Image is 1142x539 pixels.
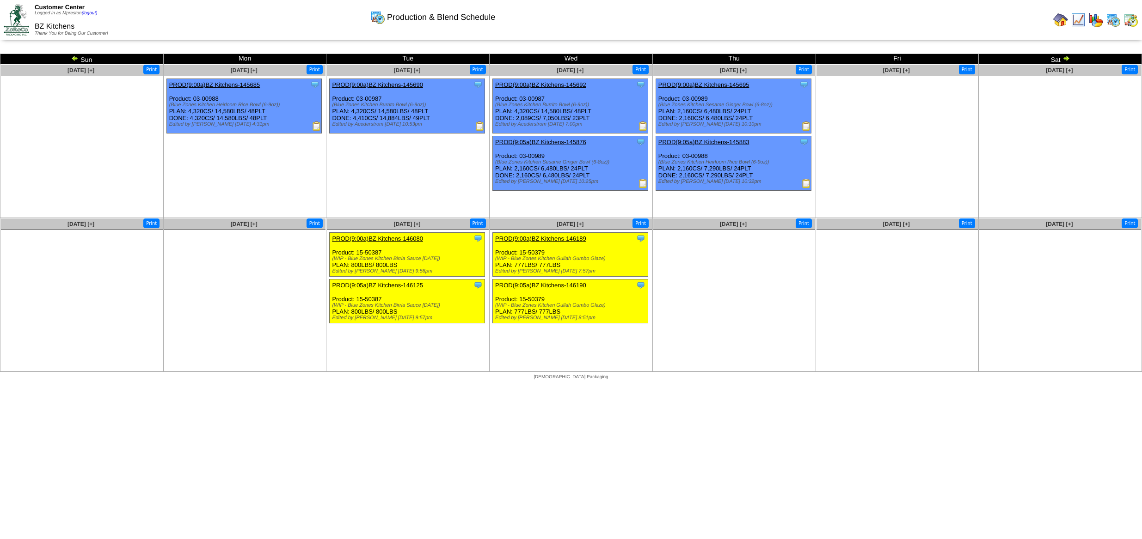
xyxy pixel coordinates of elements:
a: PROD(9:00a)BZ Kitchens-145685 [169,81,260,88]
img: arrowleft.gif [71,55,79,62]
td: Sat [979,54,1142,64]
div: (WIP - Blue Zones Kitchen Gullah Gumbo Glaze) [495,303,648,308]
button: Print [796,65,812,74]
a: [DATE] [+] [720,67,747,73]
img: Tooltip [636,137,645,146]
div: Edited by [PERSON_NAME] [DATE] 10:10pm [658,121,811,127]
button: Print [796,218,812,228]
img: Production Report [312,121,321,131]
a: [DATE] [+] [1046,221,1073,227]
a: (logout) [82,11,98,16]
img: Tooltip [473,234,483,243]
img: Production Report [475,121,485,131]
td: Fri [816,54,979,64]
span: Logged in as Mpreston [35,11,98,16]
button: Print [632,65,649,74]
img: Tooltip [799,137,809,146]
img: Tooltip [636,280,645,290]
span: [DATE] [+] [1046,67,1073,73]
button: Print [307,65,323,74]
a: [DATE] [+] [883,221,910,227]
a: [DATE] [+] [557,221,583,227]
div: Product: 15-50387 PLAN: 800LBS / 800LBS [330,233,485,277]
span: [DATE] [+] [393,221,420,227]
img: Production Report [802,121,811,131]
button: Print [143,65,160,74]
a: PROD(9:05a)BZ Kitchens-146190 [495,282,586,289]
div: Product: 03-00987 PLAN: 4,320CS / 14,580LBS / 48PLT DONE: 4,410CS / 14,884LBS / 49PLT [330,79,485,133]
a: [DATE] [+] [883,67,910,73]
a: [DATE] [+] [557,67,583,73]
span: Production & Blend Schedule [387,12,495,22]
div: Product: 03-00988 PLAN: 4,320CS / 14,580LBS / 48PLT DONE: 4,320CS / 14,580LBS / 48PLT [166,79,322,133]
div: (WIP - Blue Zones Kitchen Gullah Gumbo Glaze) [495,256,648,261]
img: ZoRoCo_Logo(Green%26Foil)%20jpg.webp [4,4,29,35]
span: BZ Kitchens [35,23,74,30]
a: PROD(9:00a)BZ Kitchens-145692 [495,81,586,88]
a: PROD(9:00a)BZ Kitchens-145690 [332,81,423,88]
img: Tooltip [636,234,645,243]
div: Product: 03-00989 PLAN: 2,160CS / 6,480LBS / 24PLT DONE: 2,160CS / 6,480LBS / 24PLT [493,136,648,191]
img: Production Report [639,179,648,188]
div: Edited by [PERSON_NAME] [DATE] 7:57pm [495,268,648,274]
div: Product: 03-00988 PLAN: 2,160CS / 7,290LBS / 24PLT DONE: 2,160CS / 7,290LBS / 24PLT [656,136,811,191]
img: calendarprod.gif [1106,12,1121,27]
span: [DEMOGRAPHIC_DATA] Packaging [534,375,608,380]
div: Product: 15-50379 PLAN: 777LBS / 777LBS [493,279,648,323]
img: Tooltip [473,80,483,89]
div: (Blue Zones Kitchen Burrito Bowl (6-9oz)) [495,102,648,108]
div: Product: 03-00987 PLAN: 4,320CS / 14,580LBS / 48PLT DONE: 2,089CS / 7,050LBS / 23PLT [493,79,648,133]
button: Print [143,218,160,228]
div: Edited by [PERSON_NAME] [DATE] 8:51pm [495,315,648,321]
button: Print [632,218,649,228]
div: (WIP - Blue Zones Kitchen Birria Sauce [DATE]) [332,303,485,308]
td: Sun [0,54,164,64]
img: Tooltip [310,80,319,89]
span: Thank You for Being Our Customer! [35,31,108,36]
a: PROD(9:00a)BZ Kitchens-146080 [332,235,423,242]
button: Print [959,65,975,74]
img: line_graph.gif [1071,12,1086,27]
img: home.gif [1053,12,1068,27]
button: Print [470,218,486,228]
div: (Blue Zones Kitchen Burrito Bowl (6-9oz)) [332,102,485,108]
img: Tooltip [636,80,645,89]
a: PROD(9:05a)BZ Kitchens-145883 [658,139,749,145]
td: Thu [652,54,816,64]
img: graph.gif [1088,12,1103,27]
img: Production Report [802,179,811,188]
button: Print [959,218,975,228]
button: Print [470,65,486,74]
a: [DATE] [+] [231,67,258,73]
img: Tooltip [799,80,809,89]
span: [DATE] [+] [231,221,258,227]
div: Product: 15-50387 PLAN: 800LBS / 800LBS [330,279,485,323]
button: Print [307,218,323,228]
a: [DATE] [+] [393,67,420,73]
a: [DATE] [+] [68,67,94,73]
a: PROD(9:00a)BZ Kitchens-145695 [658,81,749,88]
td: Wed [490,54,653,64]
img: Production Report [639,121,648,131]
div: Edited by [PERSON_NAME] [DATE] 4:31pm [169,121,322,127]
a: PROD(9:05a)BZ Kitchens-145876 [495,139,586,145]
div: Product: 15-50379 PLAN: 777LBS / 777LBS [493,233,648,277]
div: Edited by [PERSON_NAME] [DATE] 9:57pm [332,315,485,321]
img: calendarinout.gif [1124,12,1138,27]
a: PROD(9:00a)BZ Kitchens-146189 [495,235,586,242]
a: [DATE] [+] [720,221,747,227]
div: Edited by Acederstrom [DATE] 7:00pm [495,121,648,127]
div: (WIP - Blue Zones Kitchen Birria Sauce [DATE]) [332,256,485,261]
a: PROD(9:05a)BZ Kitchens-146125 [332,282,423,289]
div: (Blue Zones Kitchen Sesame Ginger Bowl (6-8oz)) [658,102,811,108]
a: [DATE] [+] [68,221,94,227]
